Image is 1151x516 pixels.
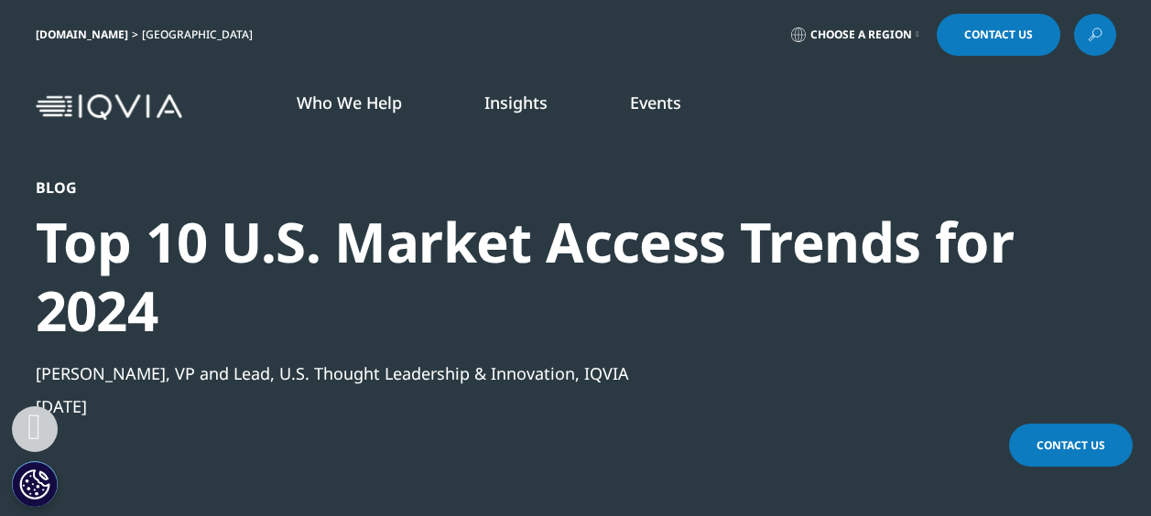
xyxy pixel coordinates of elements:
span: Choose a Region [810,27,912,42]
a: Who We Help [297,91,402,113]
button: Cookies Settings [12,461,58,507]
a: Contact Us [937,14,1060,56]
span: Contact Us [1037,437,1105,453]
img: IQVIA Healthcare Information Technology and Pharma Clinical Research Company [36,94,182,121]
div: [GEOGRAPHIC_DATA] [142,27,260,42]
a: Events [630,91,681,113]
div: [PERSON_NAME], VP and Lead, U.S. Thought Leadership & Innovation, IQVIA [36,362,1017,384]
nav: Primary [190,64,1116,150]
a: Insights [484,91,548,113]
div: Blog [36,178,1017,197]
a: [DOMAIN_NAME] [36,27,128,42]
div: Top 10 U.S. Market Access Trends for 2024 [36,208,1017,345]
div: [DATE] [36,395,1017,417]
span: Contact Us [964,29,1033,40]
a: Contact Us [1009,424,1133,467]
